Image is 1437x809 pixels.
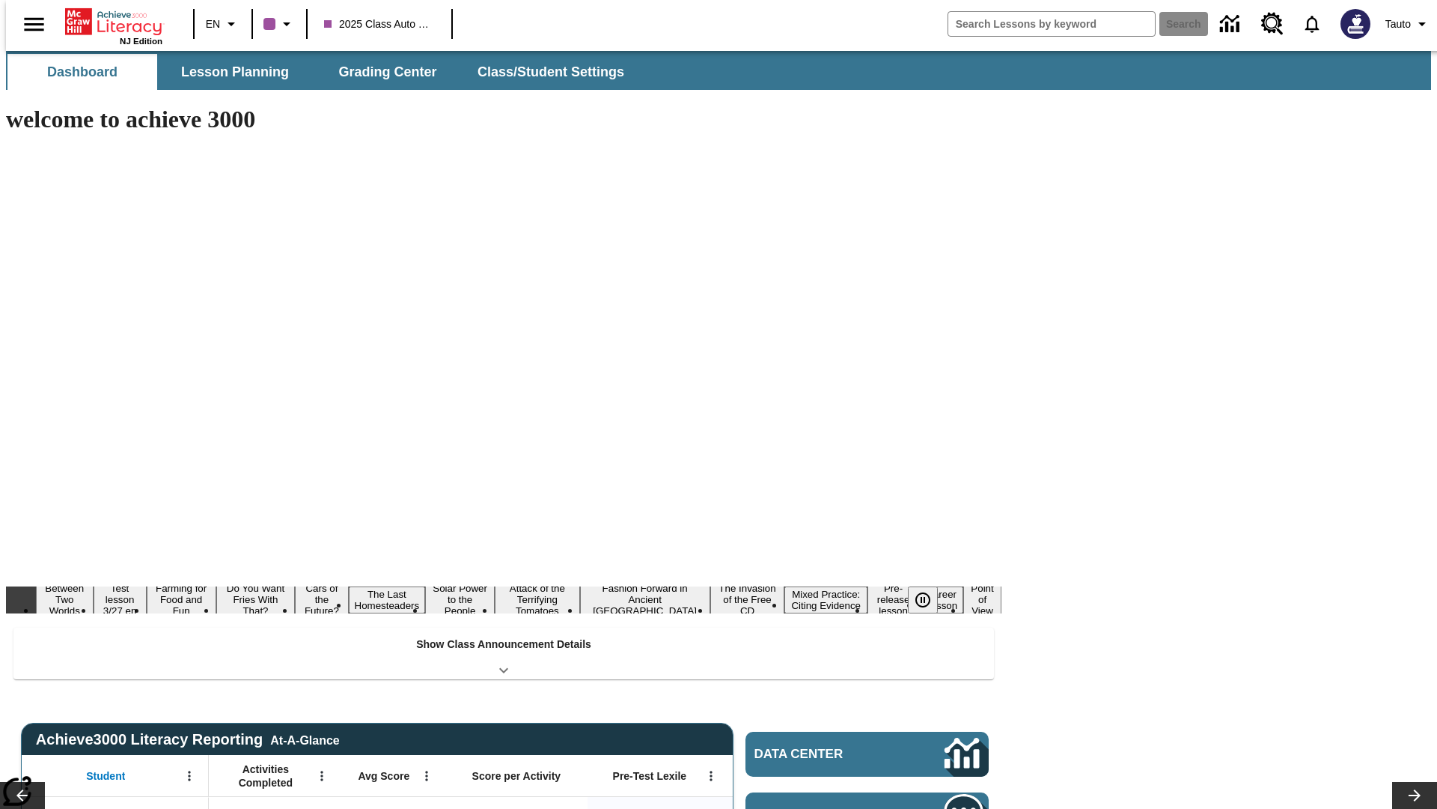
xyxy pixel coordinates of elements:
button: Select a new avatar [1331,4,1379,43]
a: Notifications [1293,4,1331,43]
button: Slide 3 Farming for Food and Fun [147,581,216,619]
span: EN [206,16,220,32]
div: At-A-Glance [270,731,339,748]
button: Slide 4 Do You Want Fries With That? [216,581,296,619]
button: Grading Center [313,54,463,90]
button: Slide 6 The Last Homesteaders [349,587,426,613]
button: Slide 1 Between Two Worlds [36,581,94,619]
button: Slide 11 Mixed Practice: Citing Evidence [784,587,867,613]
span: Lesson Planning [181,64,289,81]
button: Slide 2 Test lesson 3/27 en [94,581,147,619]
button: Slide 14 Point of View [963,581,1001,619]
span: 2025 Class Auto Grade 13 [324,16,435,32]
button: Language: EN, Select a language [199,10,247,37]
span: Avg Score [358,769,409,783]
a: Resource Center, Will open in new tab [1252,4,1293,44]
button: Profile/Settings [1379,10,1437,37]
span: Tauto [1385,16,1411,32]
div: SubNavbar [6,51,1431,90]
button: Pause [908,587,938,613]
button: Open side menu [12,2,56,46]
button: Slide 7 Solar Power to the People [425,581,495,619]
span: Dashboard [47,64,118,81]
div: Pause [908,587,953,613]
span: Activities Completed [216,763,315,790]
a: Home [65,7,162,37]
button: Open Menu [700,765,722,787]
span: Student [86,769,125,783]
button: Slide 10 The Invasion of the Free CD [710,581,785,619]
button: Lesson carousel, Next [1392,782,1437,809]
input: search field [948,12,1155,36]
button: Class/Student Settings [466,54,636,90]
a: Data Center [1211,4,1252,45]
div: Show Class Announcement Details [13,628,994,679]
div: Home [65,5,162,46]
span: NJ Edition [120,37,162,46]
div: SubNavbar [6,54,638,90]
button: Dashboard [7,54,157,90]
button: Slide 8 Attack of the Terrifying Tomatoes [495,581,580,619]
span: Data Center [754,747,894,762]
button: Lesson Planning [160,54,310,90]
a: Data Center [745,732,989,777]
button: Slide 5 Cars of the Future? [295,581,348,619]
span: Grading Center [338,64,436,81]
p: Show Class Announcement Details [416,637,591,652]
button: Class color is purple. Change class color [257,10,302,37]
span: Score per Activity [472,769,561,783]
img: Avatar [1340,9,1370,39]
span: Pre-Test Lexile [613,769,687,783]
span: Class/Student Settings [478,64,624,81]
h1: welcome to achieve 3000 [6,106,1001,133]
button: Open Menu [178,765,201,787]
button: Open Menu [415,765,438,787]
button: Slide 12 Pre-release lesson [867,581,919,619]
span: Achieve3000 Literacy Reporting [36,731,340,748]
button: Open Menu [311,765,333,787]
button: Slide 9 Fashion Forward in Ancient Rome [580,581,710,619]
